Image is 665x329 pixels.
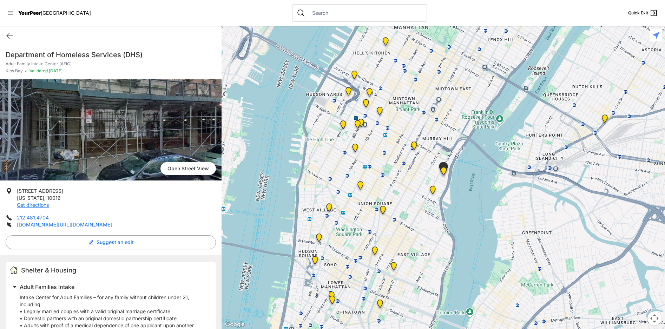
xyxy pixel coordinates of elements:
a: Open this area in Google Maps (opens a new window) [223,320,246,329]
div: Main Office [315,233,323,245]
div: Headquarters [378,206,387,217]
span: YourPeer [18,10,41,16]
div: Tribeca Campus/New York City Rescue Mission [327,291,336,303]
div: Chelsea Foyer at The Christopher Temporary Youth Housing [351,144,360,155]
div: Antonio Olivieri Drop-in Center [357,119,366,130]
span: Quick Exit [628,10,648,16]
div: Chelsea [339,120,348,132]
span: [STREET_ADDRESS] [17,188,63,194]
div: 30th Street Intake Center for Men [439,167,448,178]
a: Get directions [17,202,49,208]
div: New York City Location [356,181,365,192]
span: 10016 [47,195,61,201]
span: Shelter & Housing [21,267,76,274]
span: Suggest an edit [97,239,134,246]
span: Adult Families Intake [20,283,74,290]
div: Margaret Cochran Corbin VA Campus, Veteran's Hospital [428,186,437,197]
div: Lower East Side Youth Drop-in Center. Yellow doors with grey buzzer on the right [376,300,384,311]
input: Search [308,9,422,17]
span: , [44,195,46,201]
p: Adult Family Intake Center (AFIC) [6,61,216,67]
button: Suggest an edit [6,235,216,249]
a: YourPeer[GEOGRAPHIC_DATA] [18,11,91,15]
div: University Community Social Services (UCSS) [389,262,398,273]
div: Mainchance Adult Drop-in Center [410,142,419,153]
div: 9th Avenue Drop-in Center [381,37,390,48]
span: Kips Bay [6,68,23,74]
span: [DATE] [48,68,62,73]
div: Queens - Main Office [600,114,609,126]
a: 212.481.4704 [17,215,49,221]
div: Manhattan Housing Court, Clerk's Office [328,296,337,307]
a: [DOMAIN_NAME][URL][DOMAIN_NAME] [17,222,112,228]
div: Adult Family Intake Center (AFIC) [437,162,449,178]
button: Map camera controls [647,311,661,325]
span: [GEOGRAPHIC_DATA] [41,10,91,16]
div: Corporate Office, no walk-ins [362,99,370,110]
div: DYCD Youth Drop-in Center [365,88,374,99]
div: Third Street Men's Shelter and Clinic [370,246,379,258]
img: Google [223,320,246,329]
h1: Department of Homeless Services (DHS) [6,50,216,60]
div: ServiceLine [353,120,362,131]
div: Not the actual location. No walk-ins Please [325,203,334,215]
div: New York [350,71,359,82]
div: Sylvia's Place [344,87,353,98]
a: Open Street View [160,162,216,175]
a: Quick Exit [628,9,658,17]
div: Main Office [375,107,384,118]
span: [US_STATE] [17,195,44,201]
span: ✓ [24,68,28,74]
div: Main Location, SoHo, DYCD Youth Drop-in Center [311,256,320,267]
span: Validated [29,68,48,73]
